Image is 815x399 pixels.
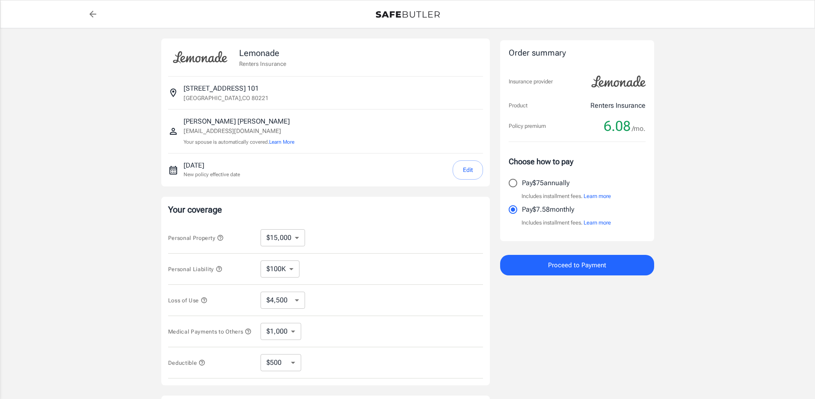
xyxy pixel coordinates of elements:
p: New policy effective date [184,171,240,178]
img: Lemonade [168,45,232,69]
p: [DATE] [184,160,240,171]
div: Order summary [509,47,646,59]
p: Your coverage [168,204,483,216]
button: Edit [453,160,483,180]
p: [EMAIL_ADDRESS][DOMAIN_NAME] [184,127,294,136]
span: /mo. [632,123,646,135]
span: Personal Property [168,235,224,241]
button: Medical Payments to Others [168,326,252,337]
p: Policy premium [509,122,546,130]
p: Renters Insurance [239,59,286,68]
p: [PERSON_NAME] [PERSON_NAME] [184,116,294,127]
p: Pay $75 annually [522,178,569,188]
p: Your spouse is automatically covered. [184,138,294,146]
svg: Insured person [168,126,178,136]
button: Deductible [168,358,206,368]
p: Choose how to pay [509,156,646,167]
img: Back to quotes [376,11,440,18]
span: Loss of Use [168,297,207,304]
span: Personal Liability [168,266,222,272]
p: Product [509,101,528,110]
button: Proceed to Payment [500,255,654,275]
span: Deductible [168,360,206,366]
button: Learn more [584,192,611,201]
button: Personal Property [168,233,224,243]
button: Learn more [584,219,611,227]
svg: Insured address [168,88,178,98]
button: Loss of Use [168,295,207,305]
p: Insurance provider [509,77,553,86]
p: Renters Insurance [590,100,646,111]
p: [GEOGRAPHIC_DATA] , CO 80221 [184,94,269,102]
p: Lemonade [239,47,286,59]
p: Pay $7.58 monthly [522,204,574,215]
p: Includes installment fees. [522,219,611,227]
svg: New policy start date [168,165,178,175]
p: [STREET_ADDRESS] 101 [184,83,259,94]
a: back to quotes [84,6,101,23]
span: Proceed to Payment [548,260,606,271]
span: Medical Payments to Others [168,328,252,335]
p: Includes installment fees. [522,192,611,201]
button: Personal Liability [168,264,222,274]
img: Lemonade [587,70,651,94]
button: Learn More [269,138,294,146]
span: 6.08 [604,118,631,135]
